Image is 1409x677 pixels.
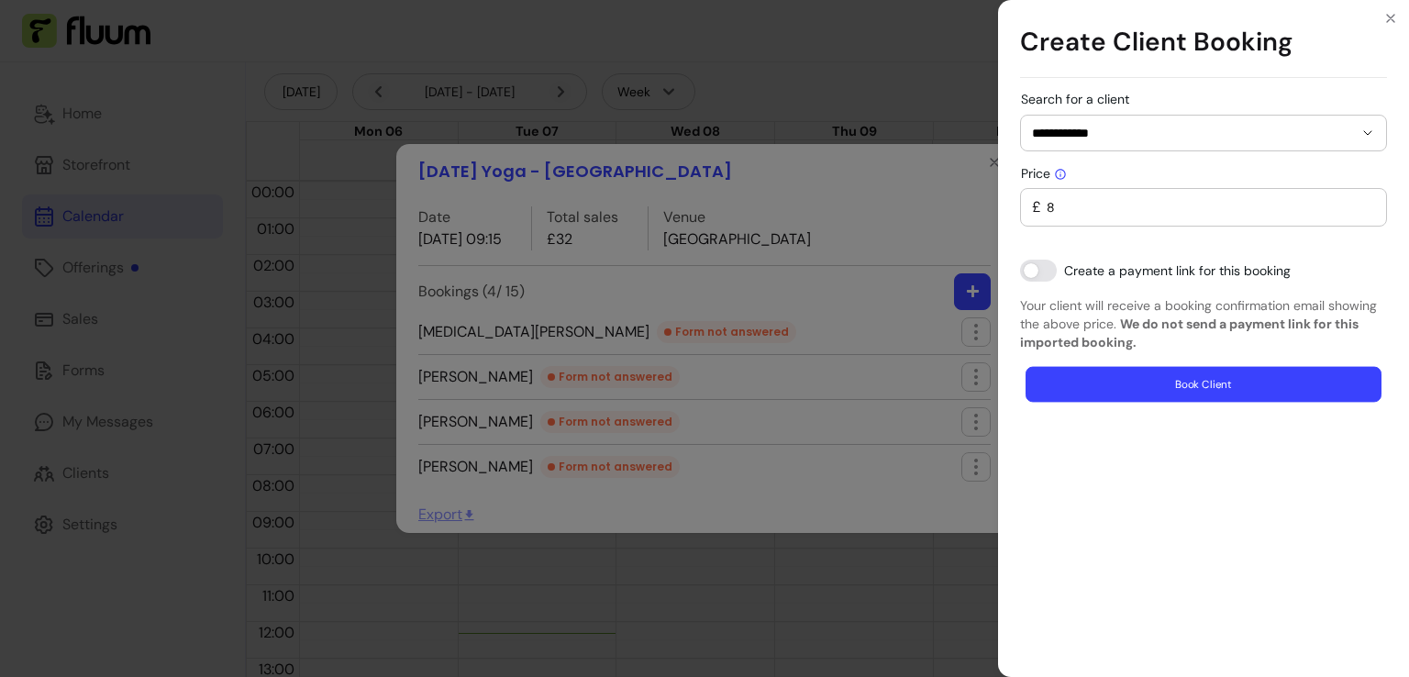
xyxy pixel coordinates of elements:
[1032,189,1375,226] div: £
[1021,165,1067,182] span: Price
[1020,7,1387,78] h1: Create Client Booking
[1026,367,1381,403] button: Book Client
[1020,260,1291,282] input: Create a payment link for this booking
[1032,124,1353,142] input: Search for a client
[1376,4,1405,33] button: Close
[1041,198,1375,216] input: Price
[1020,296,1387,351] p: Your client will receive a booking confirmation email showing the above price.
[1020,316,1359,350] b: We do not send a payment link for this imported booking.
[1021,90,1137,108] label: Search for a client
[1353,118,1382,148] button: Show suggestions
